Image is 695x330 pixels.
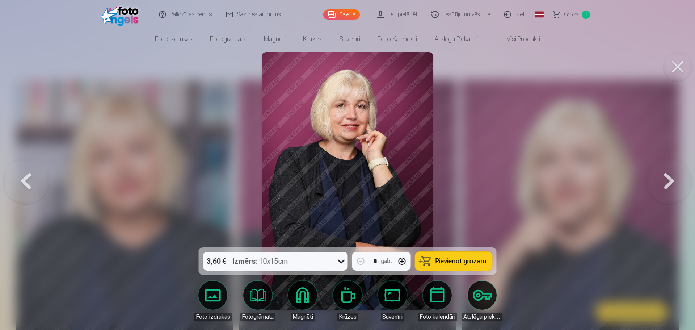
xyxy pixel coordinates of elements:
div: Suvenīri [381,313,404,321]
div: Foto kalendāri [418,313,457,321]
a: Fotogrāmata [237,281,278,321]
a: Atslēgu piekariņi [462,281,502,321]
a: Galerija [323,9,360,20]
a: Magnēti [255,29,294,49]
a: Atslēgu piekariņi [426,29,486,49]
a: Krūzes [327,281,368,321]
a: Foto izdrukas [146,29,201,49]
div: Atslēgu piekariņi [462,313,502,321]
a: Foto izdrukas [193,281,233,321]
a: Suvenīri [372,281,413,321]
img: /fa1 [101,3,142,26]
span: Grozs [564,10,579,19]
span: Pievienot grozam [435,258,486,264]
div: Magnēti [291,313,315,321]
div: 10x15cm [233,252,288,271]
a: Visi produkti [486,29,549,49]
a: Magnēti [282,281,323,321]
div: Foto izdrukas [194,313,232,321]
div: Fotogrāmata [240,313,275,321]
strong: Izmērs : [233,256,258,266]
a: Fotogrāmata [201,29,255,49]
div: 3,60 € [203,252,230,271]
a: Foto kalendāri [369,29,426,49]
span: 1 [582,11,590,19]
a: Foto kalendāri [417,281,458,321]
button: Pievienot grozam [415,252,492,271]
a: Krūzes [294,29,330,49]
div: Krūzes [337,313,358,321]
div: gab. [381,257,392,266]
a: Suvenīri [330,29,369,49]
